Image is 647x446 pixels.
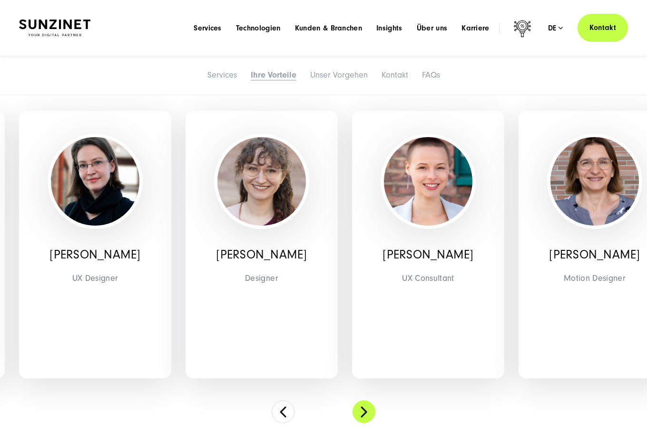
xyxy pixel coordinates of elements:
a: Unser Vorgehen [310,70,368,80]
a: Technologien [236,23,281,33]
p: [PERSON_NAME] [26,248,164,261]
a: Ihre Vorteile [251,70,296,80]
a: Karriere [461,23,490,33]
a: Kunden & Branchen [295,23,362,33]
span: UX Consultant [359,271,497,286]
a: Kontakt [382,70,408,80]
a: Über uns [417,23,448,33]
a: Services [207,70,237,80]
p: [PERSON_NAME] [193,248,331,261]
img: Ilona Glinka - Motion Designer - SUNZINET [550,137,639,226]
p: [PERSON_NAME] [359,248,497,261]
a: Insights [376,23,402,33]
span: UX Designer [26,271,164,286]
img: Stephanie Diedrich - UX Consultant - SUNZINET [384,137,472,226]
a: FAQs [422,70,440,80]
img: Alicia Rodriguez Serra - Designer - SUNZINET [217,137,306,226]
div: de [548,23,563,33]
a: Services [194,23,222,33]
img: Janet Richter - UX Designer - SUNZINET [51,137,139,226]
img: SUNZINET Full Service Digital Agentur [19,20,90,36]
span: Designer [193,271,331,286]
a: Kontakt [578,14,628,42]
